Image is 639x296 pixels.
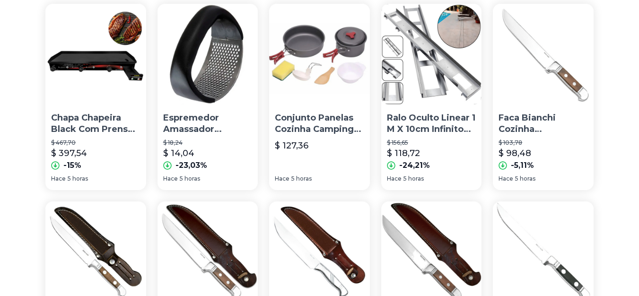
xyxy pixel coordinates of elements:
[163,147,194,160] p: $ 14,04
[269,4,370,190] a: Conjunto Panelas Cozinha Camping Pesca Trilha Alumínio 2 PçsConjunto Panelas Cozinha Camping Pesc...
[269,4,370,104] img: Conjunto Panelas Cozinha Camping Pesca Trilha Alumínio 2 Pçs
[163,139,253,147] p: $ 18,24
[499,112,588,136] p: Faca Bianchi Cozinha Alumínio/madeira 8
[163,175,178,183] span: Hace
[68,175,88,183] span: 5 horas
[493,4,594,190] a: Faca Bianchi Cozinha Alumínio/madeira 8Faca Bianchi Cozinha Alumínio/madeira 8$ 103,78$ 98,48-5,1...
[275,139,308,152] p: $ 127,36
[175,160,207,171] p: -23,03%
[499,139,588,147] p: $ 103,78
[387,175,402,183] span: Hace
[291,175,312,183] span: 5 horas
[381,4,482,190] a: Ralo Oculto Linear 1 M X 10cm Infinito Inox 304 Ideal Para Área Externa Piscina - Cozinha Gourmet...
[399,160,430,171] p: -24,21%
[51,147,87,160] p: $ 397,54
[158,4,258,190] a: Espremedor Amassador Triturador De Alho Manual Cozinha InoxEspremedor Amassador Triturador De Alh...
[51,175,66,183] span: Hace
[158,4,258,104] img: Espremedor Amassador Triturador De Alho Manual Cozinha Inox
[45,4,146,190] a: Chapa Chapeira Black Com Prensa Para Cozinha ProfissionalChapa Chapeira Black Com Prensa Para Coz...
[403,175,424,183] span: 5 horas
[45,4,146,104] img: Chapa Chapeira Black Com Prensa Para Cozinha Profissional
[499,175,513,183] span: Hace
[51,112,140,136] p: Chapa Chapeira Black Com Prensa Para Cozinha Profissional
[180,175,200,183] span: 5 horas
[511,160,534,171] p: -5,11%
[499,147,531,160] p: $ 98,48
[493,4,594,104] img: Faca Bianchi Cozinha Alumínio/madeira 8
[387,147,420,160] p: $ 118,72
[51,139,140,147] p: $ 467,70
[63,160,81,171] p: -15%
[387,112,476,136] p: Ralo Oculto Linear 1 M X 10cm Infinito Inox 304 Ideal Para Área Externa Piscina - Cozinha Gourmet
[163,112,253,136] p: Espremedor Amassador Triturador De Alho Manual Cozinha Inox
[381,4,482,104] img: Ralo Oculto Linear 1 M X 10cm Infinito Inox 304 Ideal Para Área Externa Piscina - Cozinha Gourmet
[387,139,476,147] p: $ 156,65
[275,112,364,136] p: Conjunto Panelas Cozinha Camping Pesca Trilha Alumínio 2 Pçs
[275,175,289,183] span: Hace
[515,175,535,183] span: 5 horas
